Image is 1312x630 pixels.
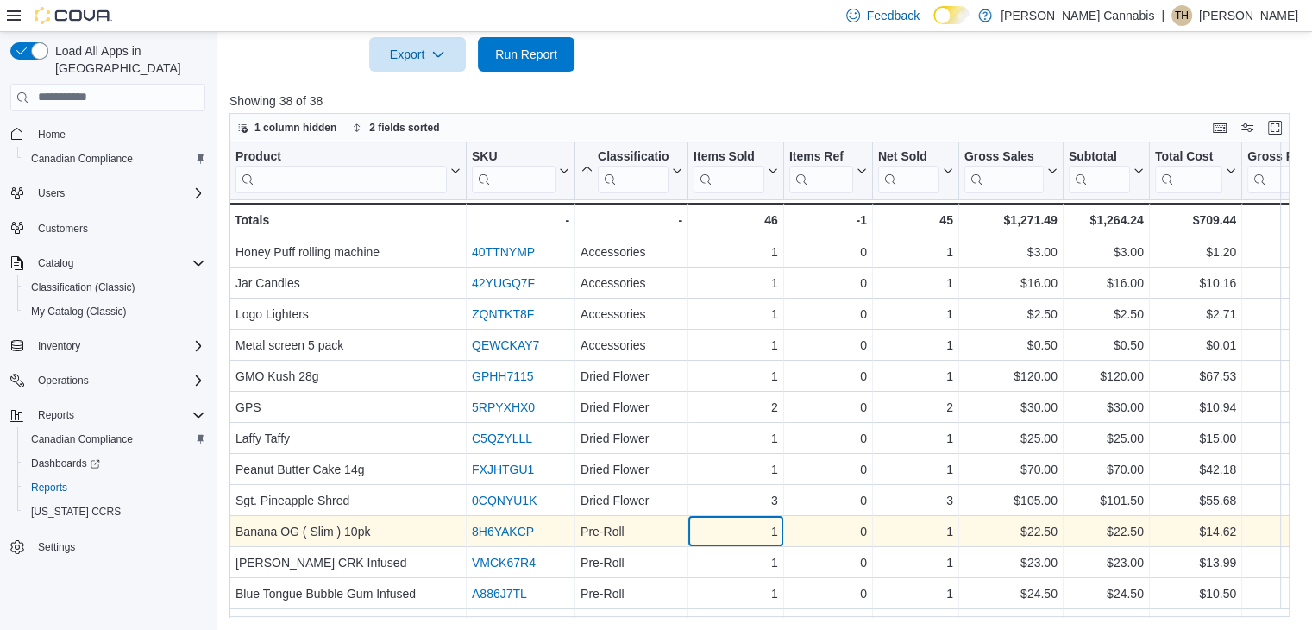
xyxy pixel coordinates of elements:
[24,301,205,322] span: My Catalog (Classic)
[3,122,212,147] button: Home
[10,115,205,605] nav: Complex example
[31,405,81,425] button: Reports
[1161,5,1164,26] p: |
[235,521,461,542] div: Banana OG ( Slim ) 10pk
[878,490,953,511] div: 3
[1155,148,1222,165] div: Total Cost
[24,148,205,169] span: Canadian Compliance
[581,583,682,604] div: Pre-Roll
[581,552,682,573] div: Pre-Roll
[581,210,682,230] div: -
[31,183,205,204] span: Users
[1155,210,1236,230] div: $709.44
[24,429,140,450] a: Canadian Compliance
[1155,521,1236,542] div: $14.62
[1155,148,1222,192] div: Total Cost
[472,369,534,383] a: GPHH7115
[472,148,556,165] div: SKU
[581,304,682,324] div: Accessories
[31,336,205,356] span: Inventory
[1069,552,1144,573] div: $23.00
[3,181,212,205] button: Users
[789,459,867,480] div: 0
[3,403,212,427] button: Reports
[878,397,953,418] div: 2
[789,273,867,293] div: 0
[31,280,135,294] span: Classification (Classic)
[964,490,1058,511] div: $105.00
[964,521,1058,542] div: $22.50
[24,277,142,298] a: Classification (Classic)
[1069,583,1144,604] div: $24.50
[31,457,100,470] span: Dashboards
[1155,273,1236,293] div: $10.16
[878,242,953,262] div: 1
[964,428,1058,449] div: $25.00
[1155,148,1236,192] button: Total Cost
[472,432,532,445] a: C5QZYLLL
[31,305,127,318] span: My Catalog (Classic)
[694,583,778,604] div: 1
[878,428,953,449] div: 1
[1069,148,1144,192] button: Subtotal
[24,301,134,322] a: My Catalog (Classic)
[24,501,205,522] span: Washington CCRS
[878,335,953,356] div: 1
[694,521,778,542] div: 1
[1155,242,1236,262] div: $1.20
[3,369,212,393] button: Operations
[24,453,205,474] span: Dashboards
[1069,148,1130,165] div: Subtotal
[472,245,535,259] a: 40TTNYMP
[789,490,867,511] div: 0
[472,525,534,539] a: 8H6YAKCP
[472,307,534,321] a: ZQNTKT8F
[229,92,1300,110] p: Showing 38 of 38
[1069,366,1144,387] div: $120.00
[31,124,72,145] a: Home
[964,304,1058,324] div: $2.50
[581,242,682,262] div: Accessories
[472,210,569,230] div: -
[789,583,867,604] div: 0
[867,7,920,24] span: Feedback
[17,275,212,299] button: Classification (Classic)
[964,242,1058,262] div: $3.00
[1069,304,1144,324] div: $2.50
[789,397,867,418] div: 0
[31,370,205,391] span: Operations
[964,583,1058,604] div: $24.50
[789,304,867,324] div: 0
[964,148,1044,165] div: Gross Sales
[38,540,75,554] span: Settings
[17,147,212,171] button: Canadian Compliance
[581,428,682,449] div: Dried Flower
[24,429,205,450] span: Canadian Compliance
[789,210,867,230] div: -1
[878,210,953,230] div: 45
[38,186,65,200] span: Users
[1237,117,1258,138] button: Display options
[1265,117,1285,138] button: Enter fullscreen
[789,242,867,262] div: 0
[878,583,953,604] div: 1
[369,37,466,72] button: Export
[472,587,527,601] a: A886J7TL
[31,432,133,446] span: Canadian Compliance
[472,556,536,570] a: VMCK67R4
[235,148,461,192] button: Product
[964,366,1058,387] div: $120.00
[472,276,535,290] a: 42YUGQ7F
[235,242,461,262] div: Honey Puff rolling machine
[17,299,212,324] button: My Catalog (Classic)
[478,37,574,72] button: Run Report
[878,148,939,165] div: Net Sold
[1171,5,1192,26] div: Tanya Heimbecker
[1155,335,1236,356] div: $0.01
[38,374,89,387] span: Operations
[31,336,87,356] button: Inventory
[3,334,212,358] button: Inventory
[472,148,556,192] div: SKU URL
[24,501,128,522] a: [US_STATE] CCRS
[1155,459,1236,480] div: $42.18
